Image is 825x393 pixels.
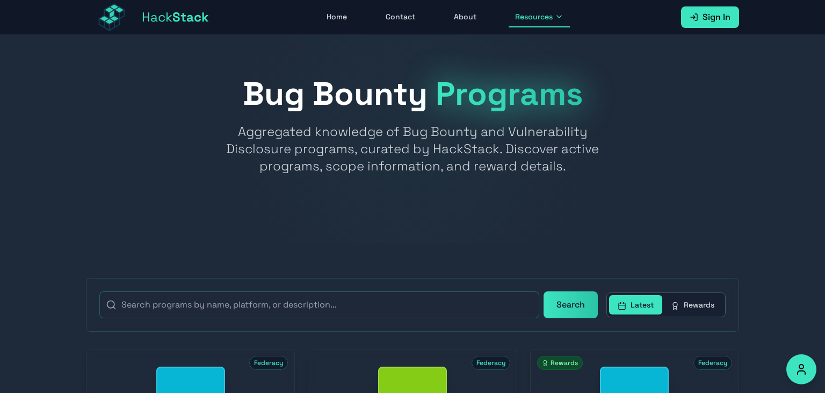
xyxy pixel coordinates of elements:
[537,356,583,370] span: Rewards
[515,11,553,22] span: Resources
[142,9,209,26] span: Hack
[172,9,209,25] span: Stack
[544,291,598,318] button: Search
[436,73,583,115] span: Programs
[379,7,422,27] a: Contact
[786,354,816,384] button: Accessibility Options
[609,295,662,315] button: Latest
[86,78,739,110] h1: Bug Bounty
[206,123,619,175] p: Aggregated knowledge of Bug Bounty and Vulnerability Disclosure programs, curated by HackStack. D...
[99,291,539,318] input: Search programs by name, platform, or description...
[662,295,723,315] button: Rewards
[681,6,739,28] a: Sign In
[693,356,732,370] span: Federacy
[447,7,483,27] a: About
[472,356,510,370] span: Federacy
[320,7,353,27] a: Home
[249,356,288,370] span: Federacy
[703,11,730,24] span: Sign In
[509,7,570,27] button: Resources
